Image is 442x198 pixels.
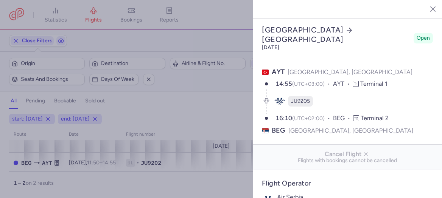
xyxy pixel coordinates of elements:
[275,80,292,87] time: 14:55
[262,25,411,44] h2: [GEOGRAPHIC_DATA] [GEOGRAPHIC_DATA]
[292,115,325,122] span: (UTC+02:00)
[275,114,292,122] time: 16:10
[353,115,359,121] span: T2
[353,81,359,87] span: T1
[360,80,388,87] span: Terminal 1
[291,97,310,105] span: JU9205
[288,68,412,76] span: [GEOGRAPHIC_DATA], [GEOGRAPHIC_DATA]
[272,68,285,76] span: AYT
[262,179,433,188] h4: Flight Operator
[288,126,413,135] span: [GEOGRAPHIC_DATA], [GEOGRAPHIC_DATA]
[259,158,436,164] span: Flights with bookings cannot be cancelled
[417,34,430,42] span: Open
[253,145,442,170] button: Cancel FlightFlights with bookings cannot be cancelled
[333,114,353,123] span: BEG
[259,151,436,158] span: Cancel Flight
[274,96,285,107] figure: JU airline logo
[333,80,353,88] span: AYT
[262,44,279,51] time: [DATE]
[361,114,389,122] span: Terminal 2
[272,126,285,135] span: BEG
[292,81,325,87] span: (UTC+03:00)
